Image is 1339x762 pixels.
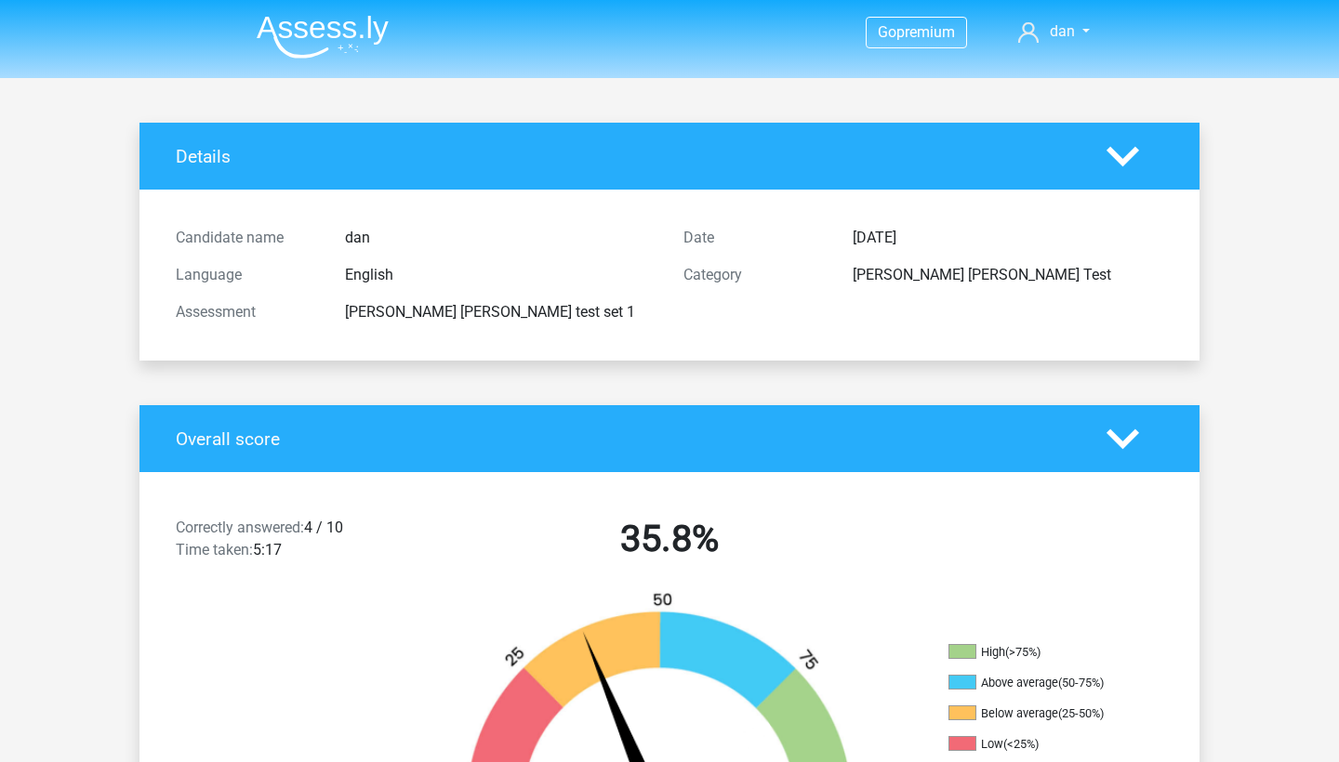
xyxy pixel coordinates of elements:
div: (>75%) [1005,645,1041,659]
div: English [331,264,669,286]
li: Above average [948,675,1134,691]
h2: 35.8% [430,517,909,561]
div: [DATE] [839,227,1177,249]
div: Candidate name [162,227,331,249]
span: Go [878,23,896,41]
img: Assessly [257,15,389,59]
div: 4 / 10 5:17 [162,517,416,569]
div: Category [669,264,839,286]
h4: Overall score [176,428,1079,450]
div: [PERSON_NAME] [PERSON_NAME] test set 1 [331,301,669,323]
div: Assessment [162,301,331,323]
div: [PERSON_NAME] [PERSON_NAME] Test [839,264,1177,286]
li: Low [948,736,1134,753]
div: (<25%) [1003,737,1039,751]
a: dan [1011,20,1097,43]
span: premium [896,23,955,41]
div: (25-50%) [1058,706,1104,720]
div: Date [669,227,839,249]
li: Below average [948,705,1134,722]
span: Correctly answered: [176,519,304,536]
div: dan [331,227,669,249]
span: Time taken: [176,541,253,558]
div: Language [162,264,331,286]
span: dan [1050,22,1075,40]
h4: Details [176,146,1079,167]
a: Gopremium [867,20,966,45]
div: (50-75%) [1058,676,1104,690]
li: High [948,644,1134,661]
